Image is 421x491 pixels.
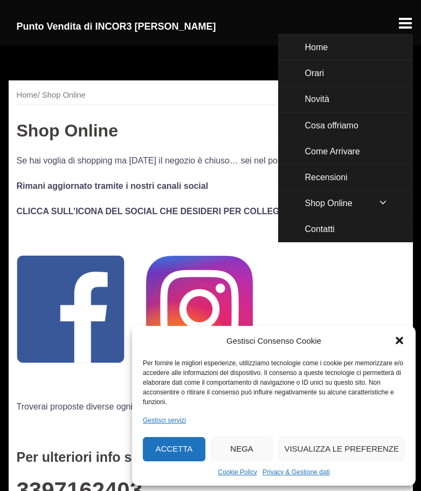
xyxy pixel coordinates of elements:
a: Home [17,91,38,99]
a: Cookie Policy [218,467,257,478]
p: Troverai proposte diverse ogni settimana.. non lasciartele sfuggire 🙂 [17,399,405,414]
h2: Punto Vendita di INCOR3 [PERSON_NAME] [17,19,270,35]
a: Come Arrivare [278,139,413,164]
a: Cosa offriamo [278,113,413,138]
button: Nega [211,437,273,461]
button: Accetta [143,437,205,461]
a: Home [278,35,413,60]
p: Se hai voglia di shopping ma [DATE] il negozio è chiuso… sei nel posto giusto! [17,153,405,168]
div: Chiudi la finestra di dialogo [394,335,405,346]
h3: Shop Online [17,121,405,140]
a: Privacy & Gestione dati [263,467,330,478]
b: Rimani aggiornato tramite i nostri canali social [17,181,209,190]
a: Contatti [278,216,413,242]
a: Recensioni [278,165,413,190]
strong: CLICCA SULL’ICONA DEL SOCIAL CHE DESIDERI PER COLLEGARTI ALLA NOSTRA PAGINA [17,207,398,216]
button: Visualizza le preferenze [278,437,405,461]
a: Novità [278,86,413,112]
div: Gestisci Consenso Cookie [226,334,321,348]
a: Gestisci servizi [143,415,186,426]
a: Shop Online [278,190,413,216]
nav: / Shop Online [17,88,405,105]
div: Per fornire le migliori esperienze, utilizziamo tecnologie come i cookie per memorizzare e/o acce... [143,358,404,407]
a: Orari [278,60,413,86]
h4: Per ulteriori info scriveteci su whatsapp al numero : [17,450,405,465]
